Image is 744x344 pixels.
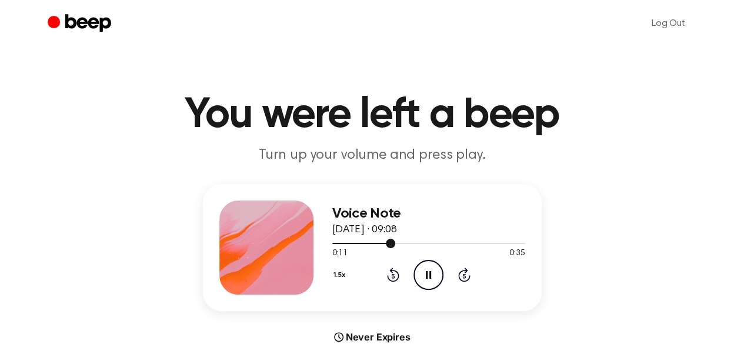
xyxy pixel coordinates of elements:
[48,12,114,35] a: Beep
[332,265,350,285] button: 1.5x
[640,9,697,38] a: Log Out
[71,94,673,136] h1: You were left a beep
[509,248,525,260] span: 0:35
[332,225,397,235] span: [DATE] · 09:08
[203,330,542,344] div: Never Expires
[146,146,598,165] p: Turn up your volume and press play.
[332,248,348,260] span: 0:11
[332,206,525,222] h3: Voice Note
